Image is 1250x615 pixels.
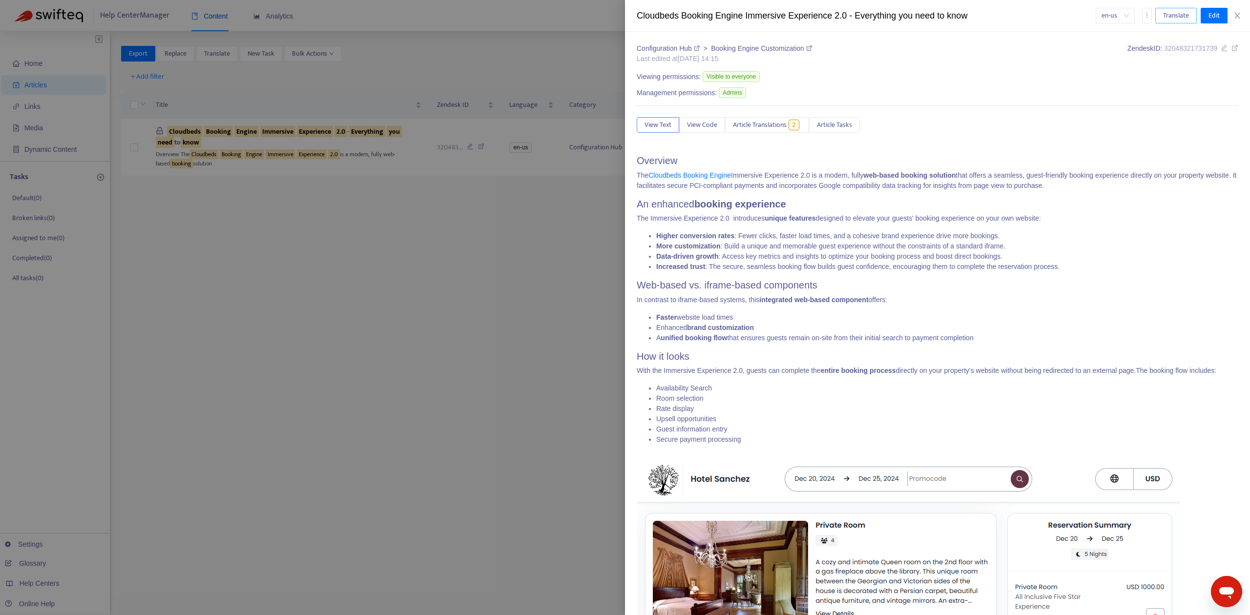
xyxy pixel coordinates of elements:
[1155,8,1197,23] button: Translate
[656,241,1238,251] li: : Build a unique and memorable guest experience without the constraints of a standard iframe.
[637,44,702,52] a: Configuration Hub
[1142,8,1152,23] button: more
[637,199,786,209] span: An enhanced
[711,44,812,52] a: Booking Engine Customization
[656,251,1238,262] li: : Access key metrics and insights to optimize your booking process and boost direct bookings.
[656,252,719,260] strong: Data-driven growth
[817,120,852,130] span: Article Tasks
[656,263,705,270] strong: Increased trust
[1164,44,1217,52] span: 32048321731739
[656,333,1238,343] li: A that ensures guests remain on-site from their initial search to payment completion
[687,324,754,331] strong: brand customization
[1233,12,1241,20] span: close
[703,71,760,82] span: Visible to everyone
[637,295,1238,305] p: In contrast to iframe-based systems, this offers:
[1208,10,1220,21] span: Edit
[656,313,677,321] strong: Faster
[1102,8,1129,23] span: en-us
[637,9,1096,22] div: Cloudbeds Booking Engine Immersive Experience 2.0 - Everything you need to know
[719,87,746,98] span: Admins
[789,120,800,130] span: 2
[656,394,704,402] span: Room selection
[661,334,727,342] strong: unified booking flow
[637,54,812,64] div: Last edited at [DATE] 14:15
[1144,12,1150,19] span: more
[656,415,716,423] span: Upsell opportunities
[637,88,717,98] span: Management permissions:
[725,117,809,133] button: Article Translations2
[637,367,1136,374] span: With the Immersive Experience 2.0, guests can complete the directly on your property’s website wi...
[656,231,1238,241] li: : Fewer clicks, faster load times, and a cohesive brand experience drive more bookings.
[1136,367,1216,374] span: The booking flow includes:
[765,214,815,222] strong: unique features
[637,117,679,133] button: View Text
[637,214,1041,222] span: The Immersive Experience 2.0 introduces designed to elevate your guests' booking experience on yo...
[809,117,860,133] button: Article Tasks
[656,232,734,240] strong: Higher conversion rates
[656,425,728,433] span: Guest information entry
[637,280,817,290] span: Web-based vs. iframe-based components
[637,170,1238,191] p: The Immersive Experience 2.0 is a modern, fully that offers a seamless, guest-friendly booking ex...
[637,72,701,82] span: Viewing permissions:
[645,120,671,130] span: View Text
[759,296,868,304] strong: integrated web-based component
[637,155,677,166] span: Overview
[656,323,1238,333] li: Enhanced
[694,199,786,209] strong: booking experience
[821,367,896,374] strong: entire booking process
[656,435,741,443] span: Secure payment processing
[687,120,717,130] span: View Code
[1163,10,1189,21] span: Translate
[1127,43,1238,64] div: Zendesk ID:
[656,312,1238,323] li: website load times
[637,43,812,54] div: >
[733,120,787,130] span: Article Translations
[1211,576,1242,607] iframe: Botón para iniciar la ventana de mensajería
[656,405,694,412] span: Rate display
[1230,11,1244,20] button: Close
[1201,8,1228,23] button: Edit
[648,171,731,179] a: Cloudbeds Booking Engine
[864,171,956,179] strong: web-based booking solution
[679,117,725,133] button: View Code
[656,262,1238,272] li: : The secure, seamless booking flow builds guest confidence, encouraging them to complete the res...
[656,384,712,392] span: Availability Search
[656,242,720,250] strong: More customization
[637,351,689,362] span: How it looks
